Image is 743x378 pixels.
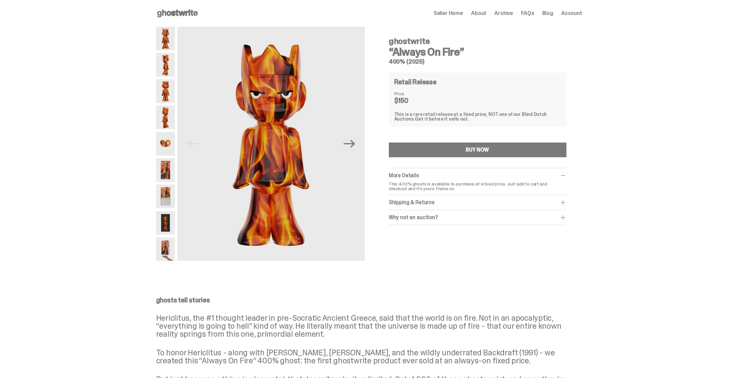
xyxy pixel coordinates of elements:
[342,137,357,151] button: Next
[156,297,582,303] p: ghosts tell stories
[156,79,175,103] img: Always-On-Fire---Website-Archive.2487X.png
[394,112,561,121] div: This is a rare retail release at a fixed price, NOT one of our Blind Dutch Auctions.
[542,11,553,16] a: Blog
[394,79,436,85] h4: Retail Release
[156,27,175,50] img: Always-On-Fire---Website-Archive.2484X.png
[389,59,566,65] h5: 400% (2025)
[156,132,175,156] img: Always-On-Fire---Website-Archive.2490X.png
[177,27,365,261] img: Always-On-Fire---Website-Archive.2484X.png
[389,37,566,45] h4: ghostwrite
[156,185,175,208] img: Always-On-Fire---Website-Archive.2494X.png
[156,314,582,338] p: Hericlitus, the #1 thought leader in pre-Socratic Ancient Greece, said that the world is on fire....
[389,214,566,221] div: Why not an auction?
[561,11,582,16] a: Account
[156,53,175,77] img: Always-On-Fire---Website-Archive.2485X.png
[389,182,566,191] p: This 400% ghosts is available to purchase at a fixed price. Just add to cart and checkout and it'...
[156,211,175,235] img: Always-On-Fire---Website-Archive.2497X.png
[494,11,513,16] a: Archive
[434,11,463,16] a: Seller Home
[156,106,175,129] img: Always-On-Fire---Website-Archive.2489X.png
[394,97,427,104] dd: $150
[415,116,469,122] span: Get it before it sells out.
[156,237,175,261] img: Always-On-Fire---Website-Archive.2522XX.png
[156,158,175,182] img: Always-On-Fire---Website-Archive.2491X.png
[394,91,427,96] dt: Price
[389,47,566,57] h3: “Always On Fire”
[471,11,486,16] a: About
[156,349,582,365] p: To honor Hericlitus - along with [PERSON_NAME], [PERSON_NAME], and the wildly underrated Backdraf...
[466,147,489,153] div: BUY NOW
[389,172,419,179] span: More Details
[521,11,534,16] a: FAQs
[389,143,566,157] button: BUY NOW
[389,199,566,206] div: Shipping & Returns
